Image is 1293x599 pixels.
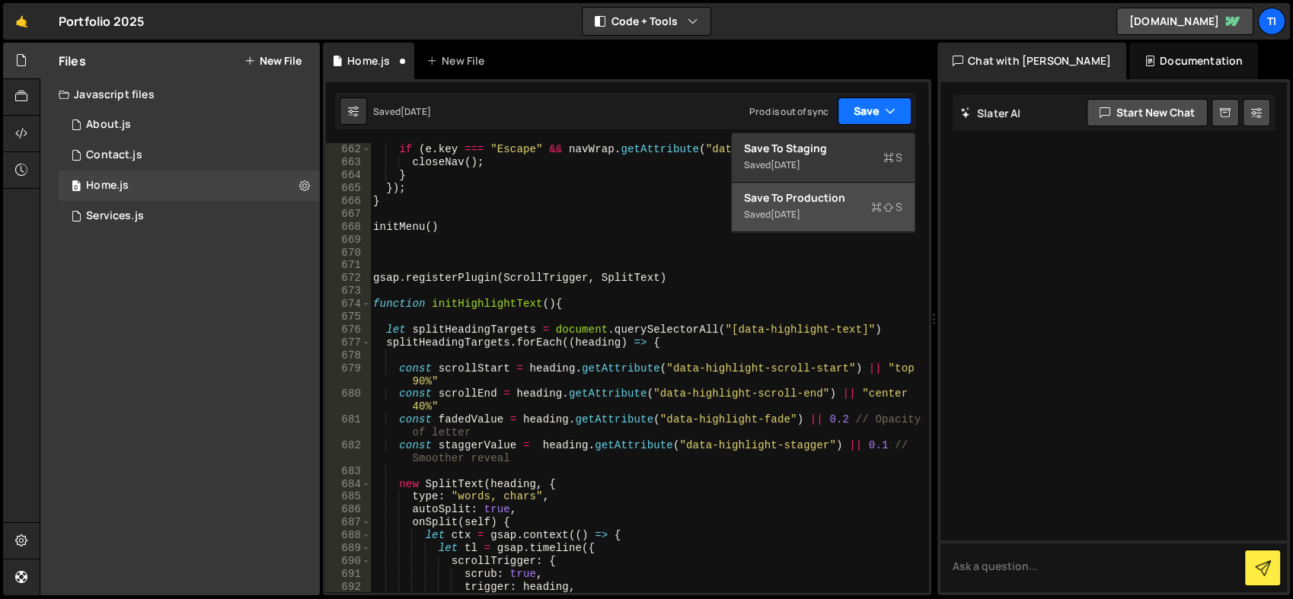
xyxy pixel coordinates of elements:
button: New File [244,55,302,67]
div: 688 [326,529,371,542]
div: New File [426,53,490,69]
div: [DATE] [771,158,800,171]
a: Ti [1258,8,1285,35]
div: 683 [326,465,371,478]
div: [DATE] [401,105,431,118]
div: 682 [326,439,371,465]
h2: Slater AI [960,106,1021,120]
div: 11400/36491.js [59,110,320,140]
div: 662 [326,143,371,156]
div: 685 [326,490,371,503]
div: 680 [326,387,371,413]
div: 672 [326,272,371,285]
div: 674 [326,298,371,311]
div: 684 [326,478,371,491]
button: Save to StagingS Saved[DATE] [732,133,915,183]
div: 11400/36494.js [59,201,320,231]
div: 691 [326,568,371,581]
div: 11400/26818.js [59,170,320,201]
div: 686 [326,503,371,516]
div: Contact.js [86,148,142,162]
button: Save [838,97,911,125]
div: 677 [326,336,371,349]
div: 664 [326,169,371,182]
div: Save to Staging [744,141,902,156]
div: 671 [326,259,371,272]
div: Saved [373,105,431,118]
div: 678 [326,349,371,362]
div: Saved [744,156,902,174]
button: Save to ProductionS Saved[DATE] [732,183,915,232]
div: Javascript files [40,79,320,110]
div: About.js [86,118,131,132]
div: 690 [326,555,371,568]
a: 🤙 [3,3,40,40]
div: Home.js [347,53,390,69]
div: 663 [326,156,371,169]
div: 670 [326,247,371,260]
div: 689 [326,542,371,555]
h2: Files [59,53,86,69]
div: [DATE] [771,208,800,221]
div: Portfolio 2025 [59,12,144,30]
div: Home.js [86,179,129,193]
div: 669 [326,234,371,247]
span: S [883,150,902,165]
span: 0 [72,181,81,193]
div: 11400/36492.js [59,140,320,170]
div: Save to Production [744,190,902,206]
div: Saved [744,206,902,224]
div: 673 [326,285,371,298]
span: S [871,199,902,215]
div: Services.js [86,209,144,223]
div: 666 [326,195,371,208]
div: 675 [326,311,371,323]
div: 668 [326,221,371,234]
div: 687 [326,516,371,529]
button: Start new chat [1087,99,1208,126]
div: 679 [326,362,371,388]
div: Documentation [1129,43,1258,79]
a: [DOMAIN_NAME] [1116,8,1253,35]
div: 667 [326,208,371,221]
div: 676 [326,323,371,336]
div: 692 [326,581,371,594]
div: Chat with [PERSON_NAME] [937,43,1126,79]
div: Prod is out of sync [749,105,828,118]
button: Code + Tools [583,8,710,35]
div: 681 [326,413,371,439]
div: 665 [326,182,371,195]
